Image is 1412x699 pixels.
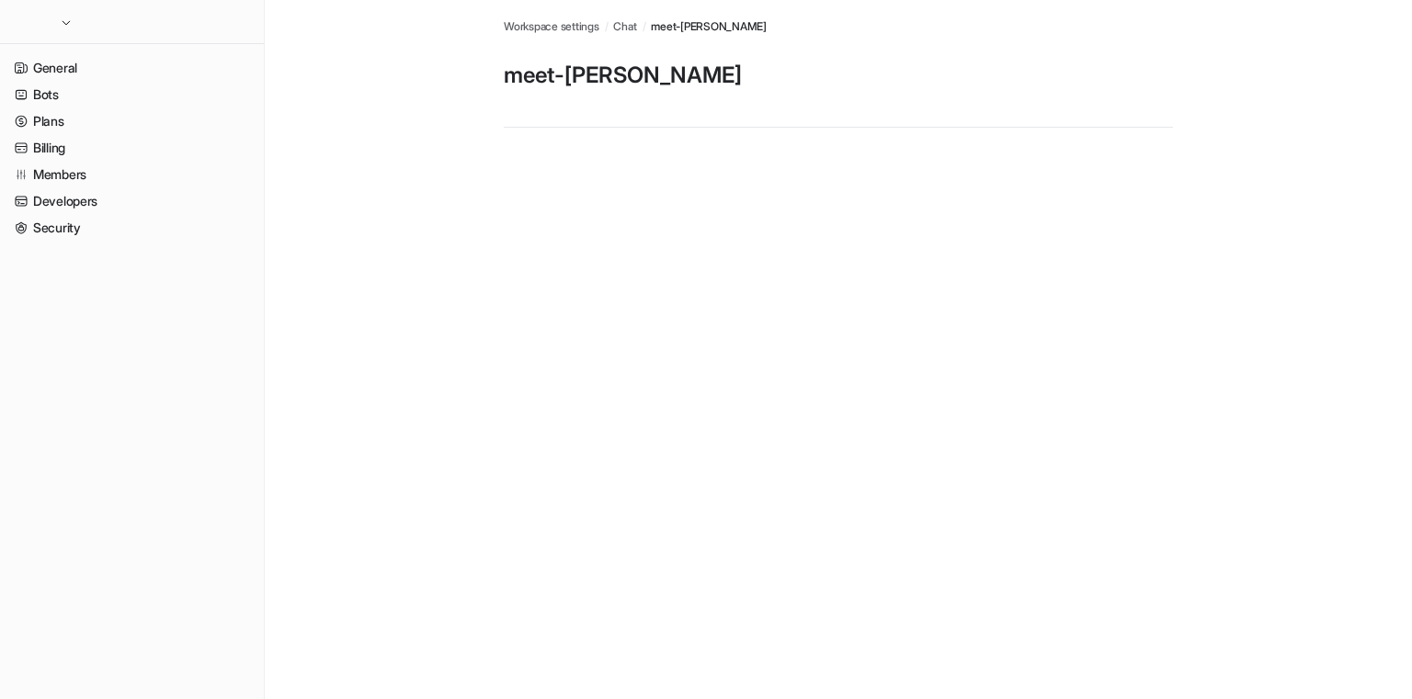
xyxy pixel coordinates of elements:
a: Members [7,162,256,187]
span: / [605,18,609,35]
span: / [643,18,646,35]
a: Developers [7,188,256,214]
a: Billing [7,135,256,161]
a: Security [7,215,256,241]
a: General [7,55,256,81]
a: Bots [7,82,256,107]
p: meet-[PERSON_NAME] [504,61,1173,90]
a: Plans [7,108,256,134]
span: meet-[PERSON_NAME] [651,18,767,35]
a: Chat [613,18,636,35]
a: Workspace settings [504,18,599,35]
